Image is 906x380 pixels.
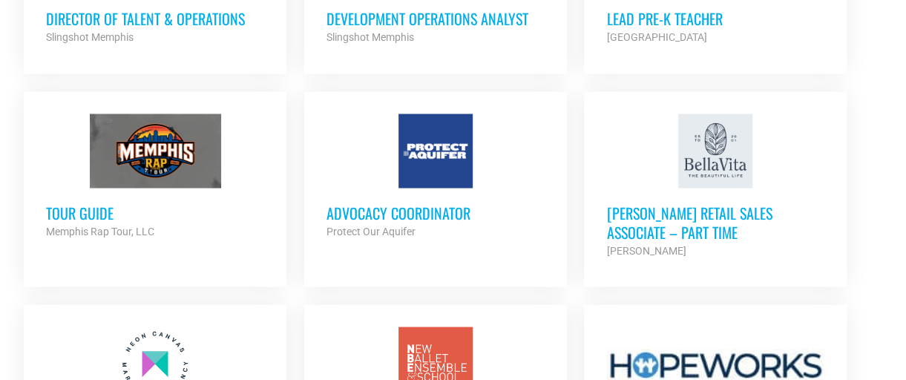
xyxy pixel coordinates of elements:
[46,225,154,237] strong: Memphis Rap Tour, LLC
[584,91,847,281] a: [PERSON_NAME] Retail Sales Associate – Part Time [PERSON_NAME]
[606,31,706,43] strong: [GEOGRAPHIC_DATA]
[46,9,264,28] h3: Director of Talent & Operations
[606,203,824,241] h3: [PERSON_NAME] Retail Sales Associate – Part Time
[46,203,264,222] h3: Tour Guide
[326,225,416,237] strong: Protect Our Aquifer
[326,9,545,28] h3: Development Operations Analyst
[606,244,686,256] strong: [PERSON_NAME]
[326,31,414,43] strong: Slingshot Memphis
[326,203,545,222] h3: Advocacy Coordinator
[24,91,286,262] a: Tour Guide Memphis Rap Tour, LLC
[304,91,567,262] a: Advocacy Coordinator Protect Our Aquifer
[46,31,134,43] strong: Slingshot Memphis
[606,9,824,28] h3: Lead Pre-K Teacher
